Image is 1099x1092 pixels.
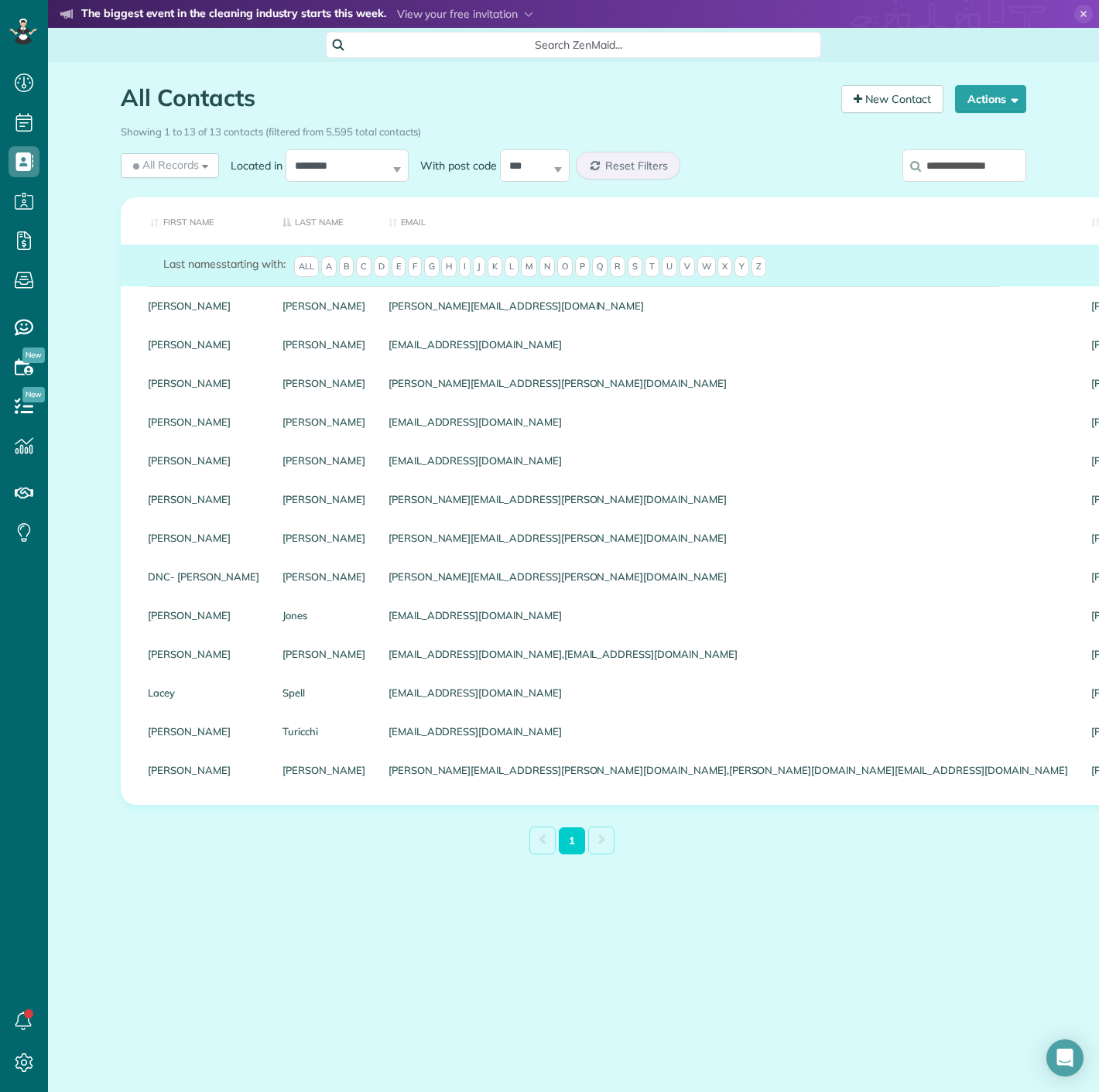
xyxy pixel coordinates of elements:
[121,118,1026,139] div: Showing 1 to 13 of 13 contacts (filtered from 5,595 total contacts)
[377,751,1080,789] div: [PERSON_NAME][EMAIL_ADDRESS][PERSON_NAME][DOMAIN_NAME],[PERSON_NAME][DOMAIN_NAME][EMAIL_ADDRESS][...
[282,300,365,311] a: [PERSON_NAME]
[148,687,259,698] a: Lacey
[377,480,1080,519] div: [PERSON_NAME][EMAIL_ADDRESS][PERSON_NAME][DOMAIN_NAME]
[377,325,1080,364] div: [EMAIL_ADDRESS][DOMAIN_NAME]
[148,378,259,389] a: [PERSON_NAME]
[377,635,1080,673] div: [EMAIL_ADDRESS][DOMAIN_NAME],[EMAIL_ADDRESS][DOMAIN_NAME]
[282,455,365,466] a: [PERSON_NAME]
[680,256,695,278] span: V
[488,256,502,278] span: K
[628,256,642,278] span: S
[163,257,221,271] span: Last names
[282,339,365,350] a: [PERSON_NAME]
[130,157,199,173] span: All Records
[409,158,500,173] label: With post code
[955,85,1026,113] button: Actions
[282,610,365,621] a: Jones
[377,286,1080,325] div: [PERSON_NAME][EMAIL_ADDRESS][DOMAIN_NAME]
[22,387,45,402] span: New
[377,557,1080,596] div: [PERSON_NAME][EMAIL_ADDRESS][PERSON_NAME][DOMAIN_NAME]
[148,300,259,311] a: [PERSON_NAME]
[148,726,259,737] a: [PERSON_NAME]
[374,256,389,278] span: D
[282,649,365,659] a: [PERSON_NAME]
[559,827,585,854] a: 1
[592,256,608,278] span: Q
[473,256,485,278] span: J
[294,256,319,278] span: All
[22,347,45,363] span: New
[377,441,1080,480] div: [EMAIL_ADDRESS][DOMAIN_NAME]
[377,712,1080,751] div: [EMAIL_ADDRESS][DOMAIN_NAME]
[271,197,377,245] th: Last Name: activate to sort column descending
[339,256,354,278] span: B
[645,256,659,278] span: T
[148,494,259,505] a: [PERSON_NAME]
[148,765,259,775] a: [PERSON_NAME]
[148,416,259,427] a: [PERSON_NAME]
[148,610,259,621] a: [PERSON_NAME]
[121,197,271,245] th: First Name: activate to sort column ascending
[148,455,259,466] a: [PERSON_NAME]
[282,726,365,737] a: Turicchi
[282,416,365,427] a: [PERSON_NAME]
[424,256,440,278] span: G
[219,158,286,173] label: Located in
[81,6,386,23] strong: The biggest event in the cleaning industry starts this week.
[521,256,537,278] span: M
[377,402,1080,441] div: [EMAIL_ADDRESS][DOMAIN_NAME]
[459,256,471,278] span: I
[441,256,457,278] span: H
[282,571,365,582] a: [PERSON_NAME]
[282,765,365,775] a: [PERSON_NAME]
[282,687,365,698] a: Spell
[505,256,519,278] span: L
[148,649,259,659] a: [PERSON_NAME]
[734,256,749,278] span: Y
[610,256,625,278] span: R
[1046,1039,1084,1077] div: Open Intercom Messenger
[377,673,1080,712] div: [EMAIL_ADDRESS][DOMAIN_NAME]
[697,256,716,278] span: W
[356,256,371,278] span: C
[557,256,573,278] span: O
[148,571,259,582] a: DNC- [PERSON_NAME]
[321,256,337,278] span: A
[282,378,365,389] a: [PERSON_NAME]
[841,85,943,113] a: New Contact
[121,85,830,111] h1: All Contacts
[282,532,365,543] a: [PERSON_NAME]
[408,256,422,278] span: F
[148,339,259,350] a: [PERSON_NAME]
[377,596,1080,635] div: [EMAIL_ADDRESS][DOMAIN_NAME]
[605,159,668,173] span: Reset Filters
[662,256,677,278] span: U
[751,256,766,278] span: Z
[148,532,259,543] a: [PERSON_NAME]
[377,364,1080,402] div: [PERSON_NAME][EMAIL_ADDRESS][PERSON_NAME][DOMAIN_NAME]
[392,256,406,278] span: E
[377,519,1080,557] div: [PERSON_NAME][EMAIL_ADDRESS][PERSON_NAME][DOMAIN_NAME]
[163,256,286,272] label: starting with:
[575,256,590,278] span: P
[377,197,1080,245] th: Email: activate to sort column ascending
[282,494,365,505] a: [PERSON_NAME]
[717,256,732,278] span: X
[539,256,555,278] span: N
